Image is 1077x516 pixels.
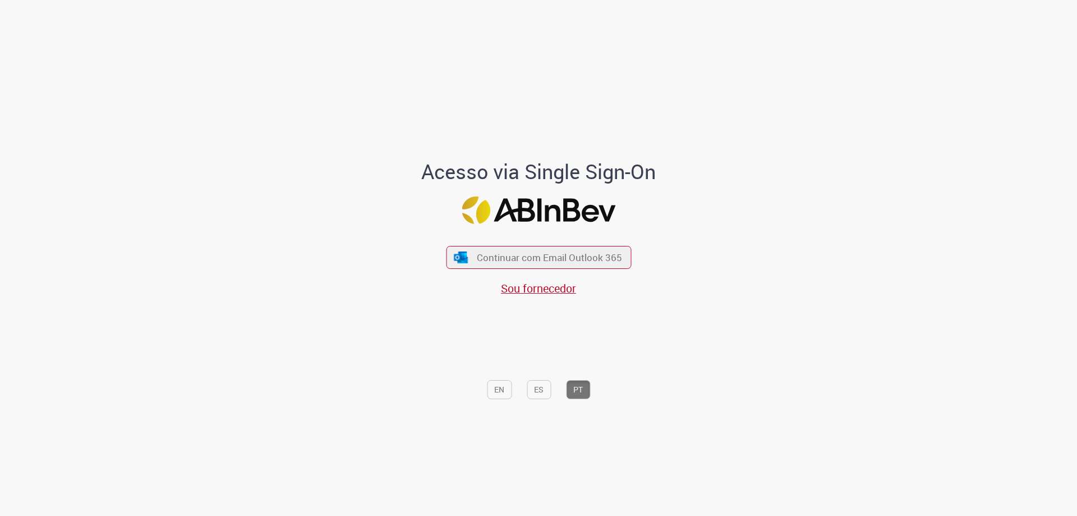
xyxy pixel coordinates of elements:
button: PT [566,380,590,399]
img: ícone Azure/Microsoft 360 [453,252,469,263]
button: EN [487,380,512,399]
button: ícone Azure/Microsoft 360 Continuar com Email Outlook 365 [446,246,631,269]
h1: Acesso via Single Sign-On [383,161,694,183]
img: Logo ABInBev [462,197,615,224]
button: ES [527,380,551,399]
a: Sou fornecedor [501,281,576,296]
span: Continuar com Email Outlook 365 [477,251,622,264]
